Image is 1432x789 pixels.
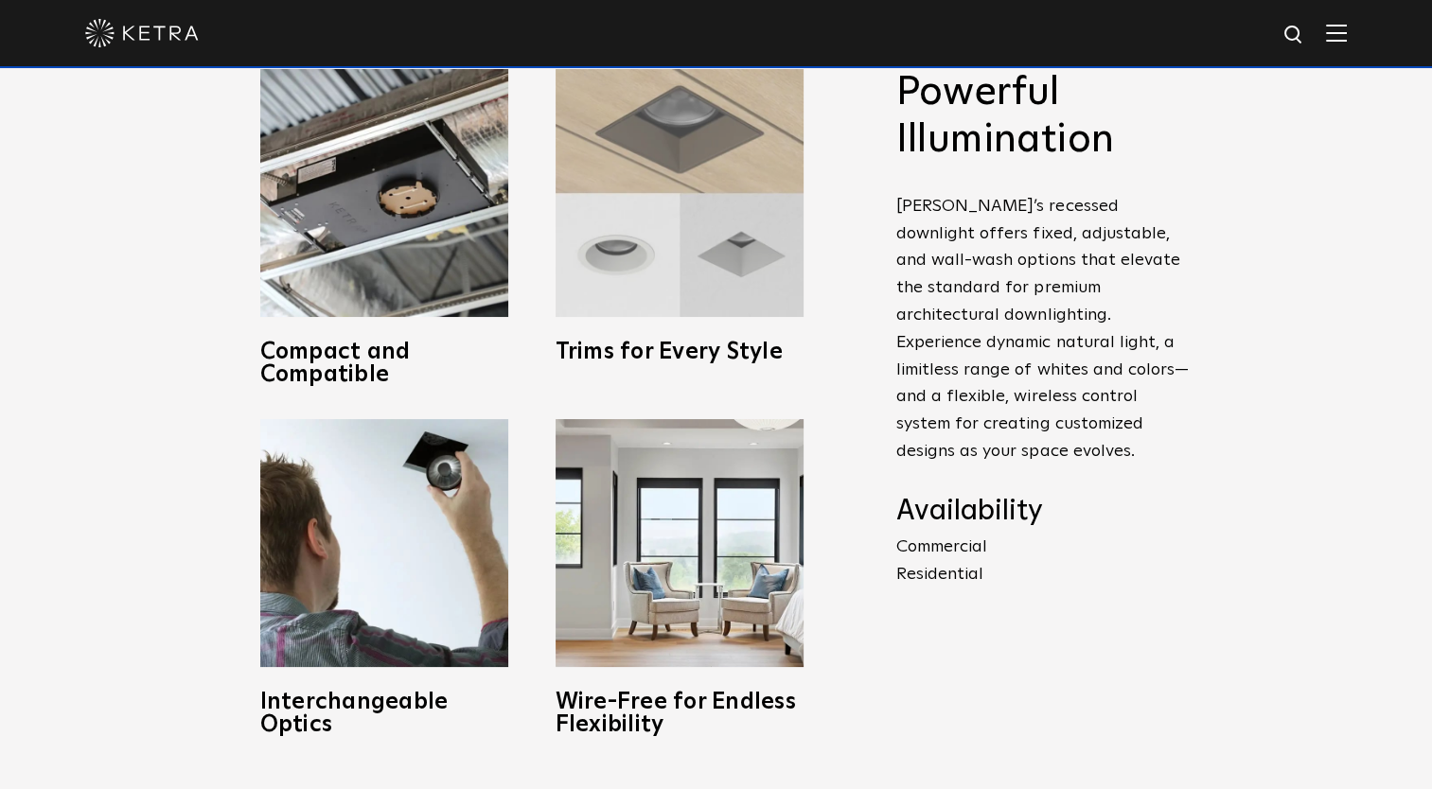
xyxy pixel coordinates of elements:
img: D3_WV_Bedroom [556,419,804,667]
h4: Availability [896,494,1190,530]
h2: Powerful Illumination [896,69,1190,165]
h3: Interchangeable Optics [260,691,508,736]
h3: Wire-Free for Endless Flexibility [556,691,804,736]
img: trims-for-every-style [556,69,804,317]
img: Hamburger%20Nav.svg [1326,24,1347,42]
img: compact-and-copatible [260,69,508,317]
h3: Trims for Every Style [556,341,804,363]
img: ketra-logo-2019-white [85,19,199,47]
p: Commercial Residential [896,534,1190,588]
p: [PERSON_NAME]’s recessed downlight offers fixed, adjustable, and wall-wash options that elevate t... [896,193,1190,465]
h3: Compact and Compatible [260,341,508,386]
img: search icon [1282,24,1306,47]
img: D3_OpticSwap [260,419,508,667]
